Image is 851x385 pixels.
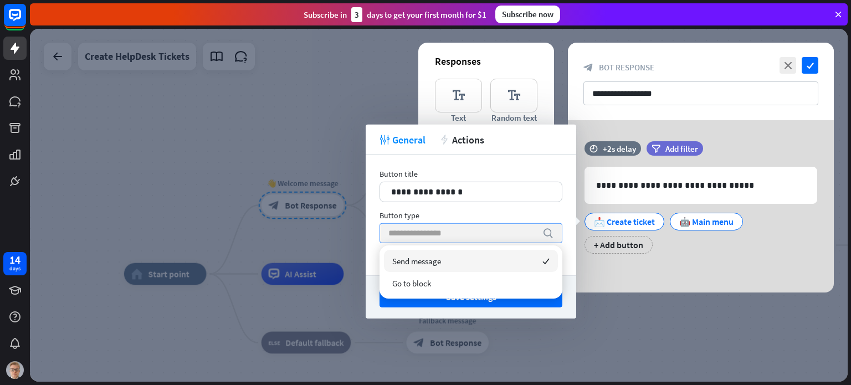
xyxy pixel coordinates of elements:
[652,145,660,153] i: filter
[380,135,389,145] i: tweak
[780,57,796,74] i: close
[589,145,598,152] i: time
[304,7,486,22] div: Subscribe in days to get your first month for $1
[9,255,20,265] div: 14
[380,287,562,307] button: Save settings
[495,6,560,23] div: Subscribe now
[380,169,562,179] div: Button title
[439,135,449,145] i: action
[594,213,655,230] div: 📩 Create ticket
[452,133,484,146] span: Actions
[585,236,653,254] div: + Add button
[9,265,20,273] div: days
[599,62,654,73] span: Bot Response
[392,278,431,289] span: Go to block
[9,4,42,38] button: Open LiveChat chat widget
[3,252,27,275] a: 14 days
[679,213,734,230] div: 🤖 Main menu
[380,211,562,220] div: Button type
[542,228,553,239] i: search
[351,7,362,22] div: 3
[583,63,593,73] i: block_bot_response
[392,133,425,146] span: General
[603,143,636,154] div: +2s delay
[542,258,550,265] i: checked
[802,57,818,74] i: check
[665,143,698,154] span: Add filter
[392,256,441,266] span: Send message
